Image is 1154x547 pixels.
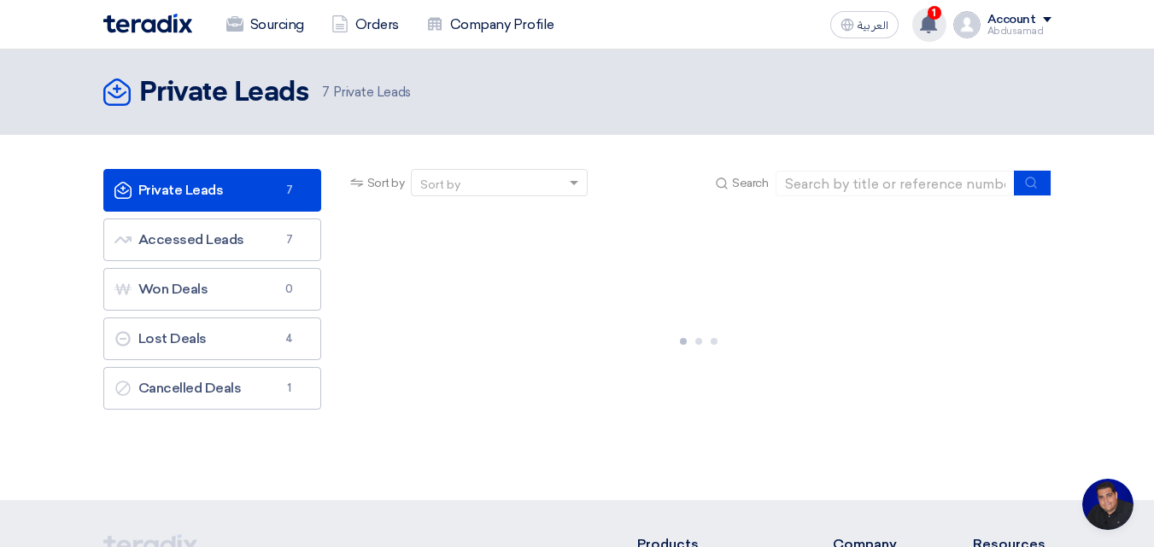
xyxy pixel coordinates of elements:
[732,174,768,192] span: Search
[928,6,941,20] span: 1
[103,169,321,212] a: Private Leads7
[139,76,309,110] h2: Private Leads
[103,218,321,261] a: Accessed Leads7
[279,182,300,199] span: 7
[279,281,300,298] span: 0
[279,330,300,347] span: 4
[413,6,568,44] a: Company Profile
[213,6,318,44] a: Sourcing
[367,174,405,192] span: Sort by
[953,11,981,38] img: profile_test.png
[279,380,300,397] span: 1
[322,83,410,102] span: Private Leads
[322,84,330,100] span: 7
[103,14,192,33] img: Teradix logo
[987,13,1036,27] div: Account
[858,20,888,32] span: العربية
[318,6,413,44] a: Orders
[103,367,321,410] a: Cancelled Deals1
[1082,479,1133,530] div: Open chat
[103,268,321,311] a: Won Deals0
[279,231,300,248] span: 7
[830,11,899,38] button: العربية
[420,176,460,194] div: Sort by
[103,317,321,360] a: Lost Deals4
[776,171,1015,196] input: Search by title or reference number
[987,26,1051,36] div: Abdusamad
